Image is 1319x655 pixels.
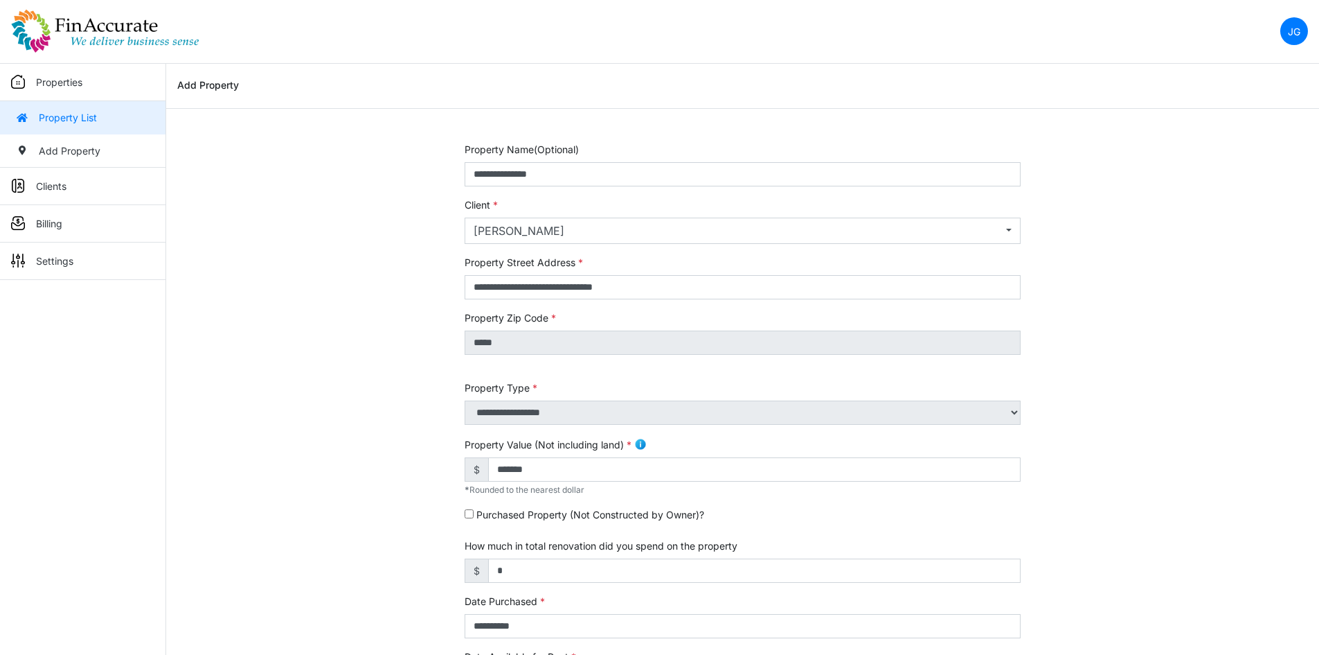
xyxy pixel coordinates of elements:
a: JG [1280,17,1308,45]
span: Rounded to the nearest dollar [465,484,584,495]
p: Settings [36,254,73,268]
img: sidemenu_client.png [11,179,25,193]
label: Property Type [465,381,537,395]
div: [PERSON_NAME] [474,222,1003,239]
p: Billing [36,216,62,231]
label: Property Value (Not including land) [465,437,631,452]
img: spp logo [11,9,199,53]
p: Properties [36,75,82,89]
label: Property Zip Code [465,311,556,325]
span: $ [465,457,489,482]
label: Client [465,198,498,212]
label: Property Name(Optional) [465,142,579,157]
p: JG [1288,24,1300,39]
img: info.png [634,438,647,451]
label: Date Purchased [465,594,545,609]
label: Property Street Address [465,255,583,270]
button: Kayla Nault [465,218,1021,244]
img: sidemenu_settings.png [11,254,25,268]
h6: Add Property [177,80,239,91]
label: How much in total renovation did you spend on the property [465,539,737,553]
label: Purchased Property (Not Constructed by Owner)? [476,507,704,522]
img: sidemenu_properties.png [11,75,25,89]
img: sidemenu_billing.png [11,216,25,230]
span: $ [465,559,489,583]
p: Clients [36,179,66,193]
